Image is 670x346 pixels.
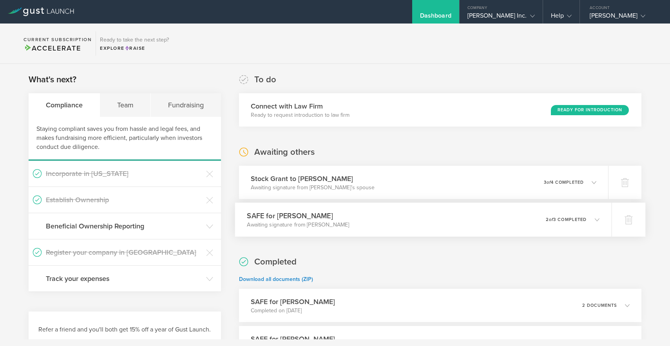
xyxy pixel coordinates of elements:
[420,12,451,24] div: Dashboard
[100,37,169,43] h3: Ready to take the next step?
[545,217,587,222] p: 2 3 completed
[251,307,335,315] p: Completed on [DATE]
[251,184,375,192] p: Awaiting signature from [PERSON_NAME]’s spouse
[151,93,221,117] div: Fundraising
[254,74,276,85] h2: To do
[46,247,202,257] h3: Register your company in [GEOGRAPHIC_DATA]
[251,297,335,307] h3: SAFE for [PERSON_NAME]
[46,274,202,284] h3: Track your expenses
[29,117,221,161] div: Staying compliant saves you from hassle and legal fees, and makes fundraising more efficient, par...
[251,111,349,119] p: Ready to request introduction to law firm
[582,303,617,308] p: 2 documents
[247,221,349,229] p: Awaiting signature from [PERSON_NAME]
[38,325,211,334] h3: Refer a friend and you'll both get 15% off a year of Gust Launch.
[590,12,656,24] div: [PERSON_NAME]
[96,31,173,56] div: Ready to take the next step?ExploreRaise
[46,195,202,205] h3: Establish Ownership
[24,37,92,42] h2: Current Subscription
[125,45,145,51] span: Raise
[100,45,169,52] div: Explore
[251,334,335,344] h3: SAFE for [PERSON_NAME]
[46,221,202,231] h3: Beneficial Ownership Reporting
[239,93,641,127] div: Connect with Law FirmReady to request introduction to law firmReady for Introduction
[247,210,349,221] h3: SAFE for [PERSON_NAME]
[551,105,629,115] div: Ready for Introduction
[251,101,349,111] h3: Connect with Law Firm
[46,168,202,179] h3: Incorporate in [US_STATE]
[544,180,584,185] p: 3 4 completed
[29,93,100,117] div: Compliance
[251,174,375,184] h3: Stock Grant to [PERSON_NAME]
[254,147,315,158] h2: Awaiting others
[239,276,313,283] a: Download all documents (ZIP)
[100,93,151,117] div: Team
[29,74,76,85] h2: What's next?
[254,256,297,268] h2: Completed
[547,180,551,185] em: of
[467,12,535,24] div: [PERSON_NAME] Inc.
[24,44,81,53] span: Accelerate
[551,12,572,24] div: Help
[549,217,553,222] em: of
